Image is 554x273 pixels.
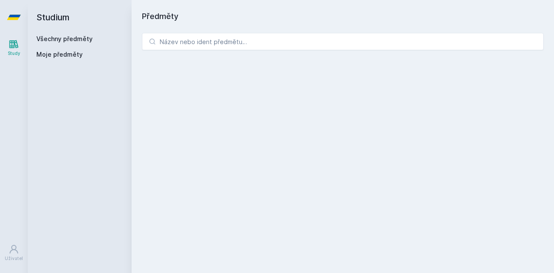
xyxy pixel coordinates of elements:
a: Uživatel [2,240,26,266]
h1: Předměty [142,10,544,22]
div: Uživatel [5,255,23,262]
span: Moje předměty [36,50,83,59]
input: Název nebo ident předmětu… [142,33,544,50]
a: Study [2,35,26,61]
a: Všechny předměty [36,35,93,42]
div: Study [8,50,20,57]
